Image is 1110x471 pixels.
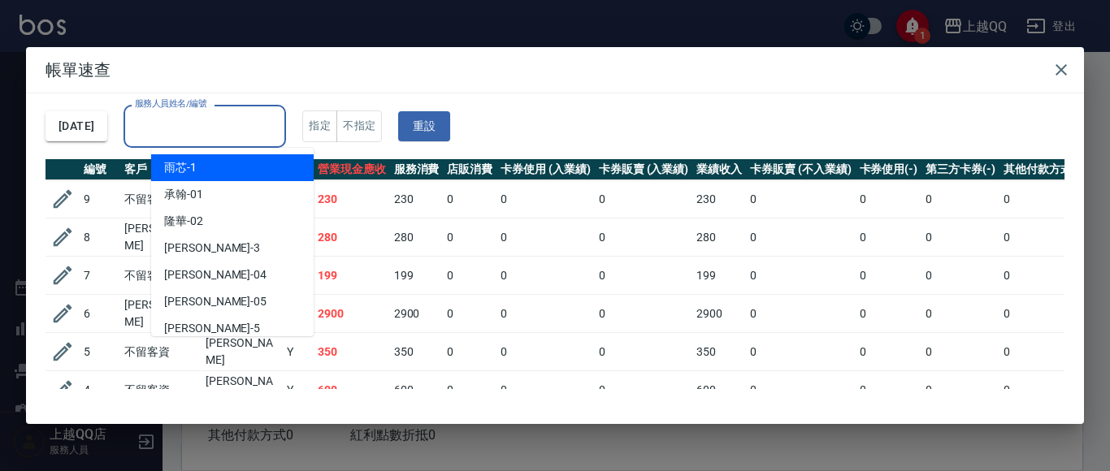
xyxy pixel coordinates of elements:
[856,333,922,371] td: 0
[496,333,595,371] td: 0
[314,218,390,257] td: 280
[921,295,999,333] td: 0
[746,257,855,295] td: 0
[746,371,855,409] td: 0
[164,320,260,337] span: [PERSON_NAME] -5
[443,180,496,218] td: 0
[80,159,120,180] th: 編號
[999,218,1089,257] td: 0
[999,371,1089,409] td: 0
[999,159,1089,180] th: 其他付款方式(-)
[202,371,283,409] td: [PERSON_NAME]
[314,257,390,295] td: 199
[921,333,999,371] td: 0
[314,159,390,180] th: 營業現金應收
[595,295,693,333] td: 0
[999,180,1089,218] td: 0
[336,110,382,142] button: 不指定
[283,333,314,371] td: Y
[164,266,267,283] span: [PERSON_NAME] -04
[443,257,496,295] td: 0
[283,371,314,409] td: Y
[692,159,746,180] th: 業績收入
[314,371,390,409] td: 600
[856,295,922,333] td: 0
[202,333,283,371] td: [PERSON_NAME]
[692,180,746,218] td: 230
[692,371,746,409] td: 600
[80,295,120,333] td: 6
[80,371,120,409] td: 4
[46,111,107,141] button: [DATE]
[314,295,390,333] td: 2900
[314,180,390,218] td: 230
[746,333,855,371] td: 0
[390,180,444,218] td: 230
[80,218,120,257] td: 8
[856,159,922,180] th: 卡券使用(-)
[443,159,496,180] th: 店販消費
[746,180,855,218] td: 0
[443,218,496,257] td: 0
[496,159,595,180] th: 卡券使用 (入業績)
[120,333,202,371] td: 不留客資
[595,180,693,218] td: 0
[595,371,693,409] td: 0
[80,333,120,371] td: 5
[999,257,1089,295] td: 0
[80,257,120,295] td: 7
[120,371,202,409] td: 不留客資
[120,257,202,295] td: 不留客資
[390,371,444,409] td: 600
[856,180,922,218] td: 0
[120,295,202,333] td: [PERSON_NAME]
[443,371,496,409] td: 0
[120,159,202,180] th: 客戶
[921,180,999,218] td: 0
[164,186,203,203] span: 承翰 -01
[164,159,197,176] span: 雨芯 -1
[496,371,595,409] td: 0
[390,257,444,295] td: 199
[856,257,922,295] td: 0
[496,257,595,295] td: 0
[80,180,120,218] td: 9
[999,333,1089,371] td: 0
[164,293,267,310] span: [PERSON_NAME] -05
[746,295,855,333] td: 0
[921,371,999,409] td: 0
[164,213,203,230] span: 隆華 -02
[692,218,746,257] td: 280
[999,295,1089,333] td: 0
[746,218,855,257] td: 0
[595,257,693,295] td: 0
[595,333,693,371] td: 0
[390,333,444,371] td: 350
[595,159,693,180] th: 卡券販賣 (入業績)
[746,159,855,180] th: 卡券販賣 (不入業績)
[26,47,1084,93] h2: 帳單速查
[443,333,496,371] td: 0
[496,295,595,333] td: 0
[120,180,202,218] td: 不留客資
[135,97,206,110] label: 服務人員姓名/編號
[398,111,450,141] button: 重設
[921,159,999,180] th: 第三方卡券(-)
[692,333,746,371] td: 350
[314,333,390,371] td: 350
[921,257,999,295] td: 0
[692,257,746,295] td: 199
[390,218,444,257] td: 280
[164,240,260,257] span: [PERSON_NAME] -3
[496,180,595,218] td: 0
[921,218,999,257] td: 0
[390,295,444,333] td: 2900
[856,218,922,257] td: 0
[496,218,595,257] td: 0
[692,295,746,333] td: 2900
[443,295,496,333] td: 0
[856,371,922,409] td: 0
[390,159,444,180] th: 服務消費
[120,218,202,257] td: [PERSON_NAME]
[302,110,337,142] button: 指定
